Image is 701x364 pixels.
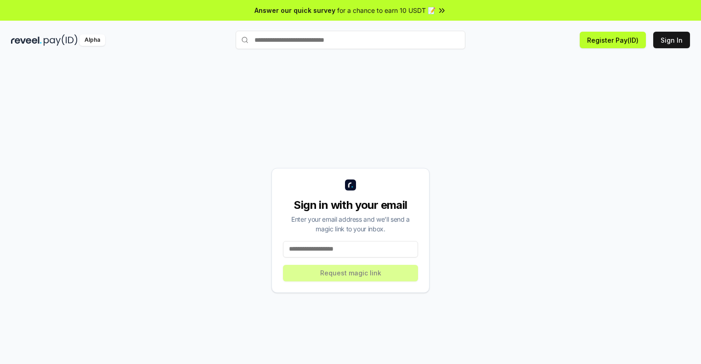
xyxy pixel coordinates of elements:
img: reveel_dark [11,34,42,46]
div: Enter your email address and we’ll send a magic link to your inbox. [283,214,418,234]
div: Sign in with your email [283,198,418,213]
span: for a chance to earn 10 USDT 📝 [337,6,435,15]
button: Sign In [653,32,690,48]
img: pay_id [44,34,78,46]
span: Answer our quick survey [254,6,335,15]
button: Register Pay(ID) [580,32,646,48]
div: Alpha [79,34,105,46]
img: logo_small [345,179,356,190]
